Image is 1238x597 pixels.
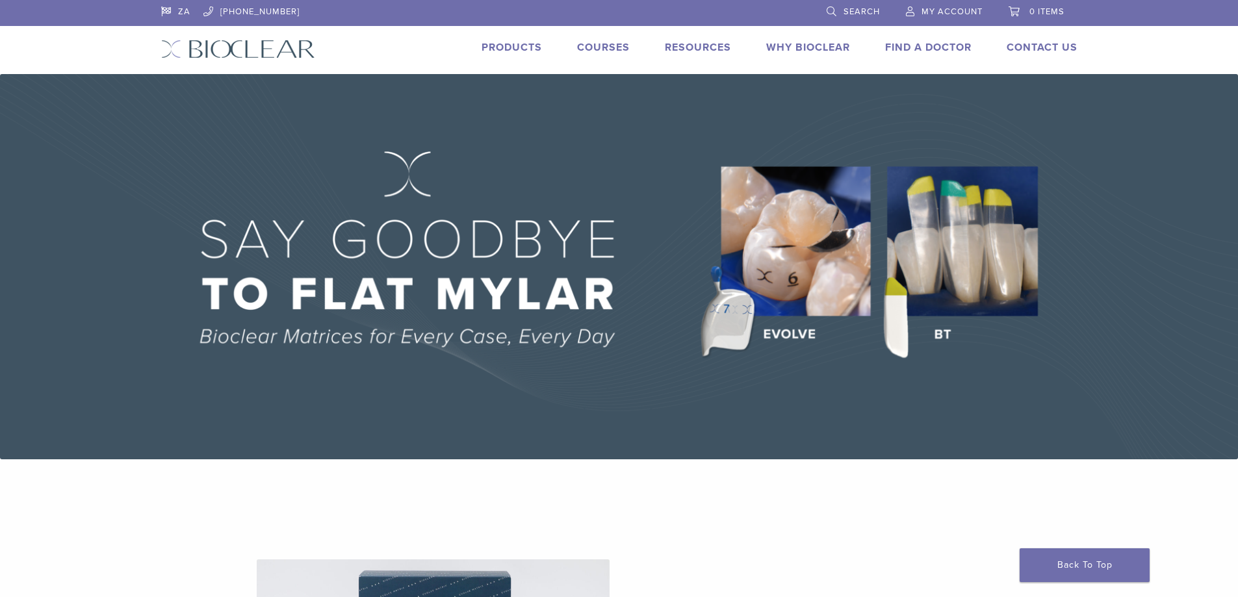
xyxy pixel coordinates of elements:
[922,6,983,17] span: My Account
[1007,41,1077,54] a: Contact Us
[844,6,880,17] span: Search
[482,41,542,54] a: Products
[1020,548,1150,582] a: Back To Top
[766,41,850,54] a: Why Bioclear
[161,40,315,58] img: Bioclear
[885,41,972,54] a: Find A Doctor
[1029,6,1064,17] span: 0 items
[577,41,630,54] a: Courses
[665,41,731,54] a: Resources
